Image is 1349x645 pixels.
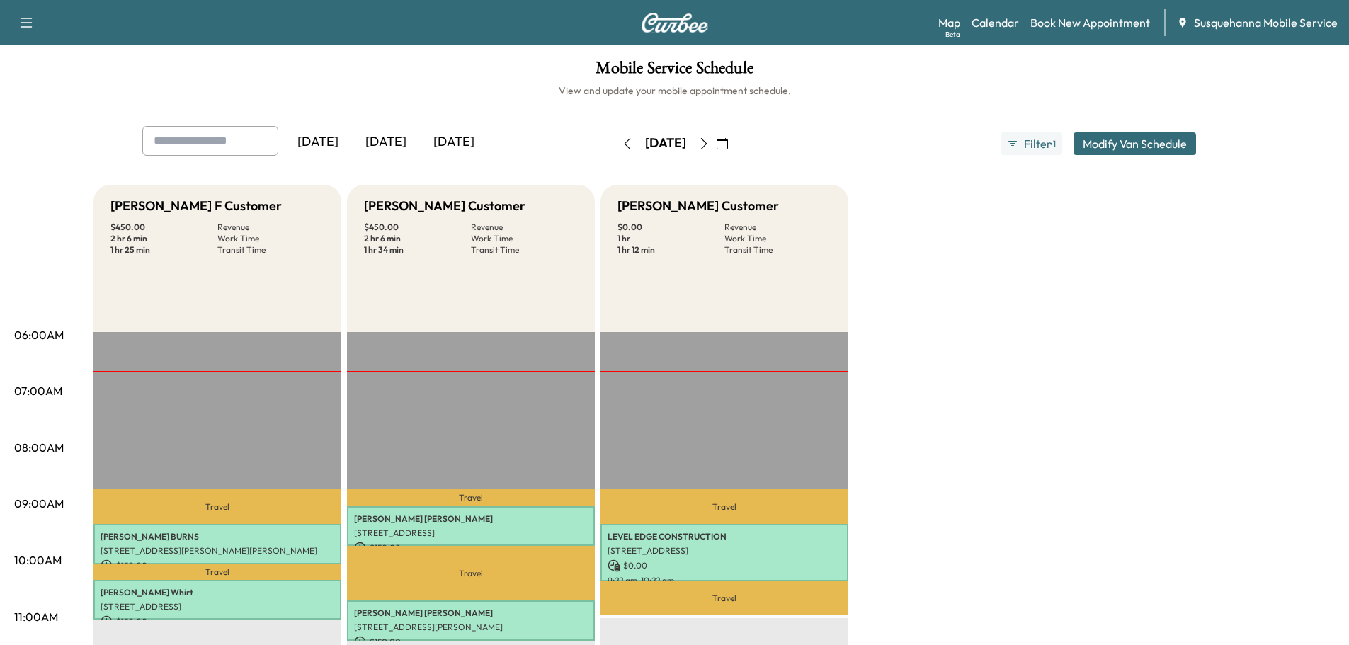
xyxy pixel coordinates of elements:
p: Work Time [217,233,324,244]
p: LEVEL EDGE CONSTRUCTION [608,531,841,542]
p: $ 0.00 [617,222,724,233]
p: Revenue [724,222,831,233]
p: 1 hr 34 min [364,244,471,256]
p: 1 hr [617,233,724,244]
p: [STREET_ADDRESS] [101,601,334,612]
button: Modify Van Schedule [1074,132,1196,155]
h5: [PERSON_NAME] Customer [617,196,779,216]
p: 06:00AM [14,326,64,343]
p: [STREET_ADDRESS][PERSON_NAME] [354,622,588,633]
p: [STREET_ADDRESS][PERSON_NAME][PERSON_NAME] [101,545,334,556]
p: [PERSON_NAME] BURNS [101,531,334,542]
p: Transit Time [471,244,578,256]
p: 09:00AM [14,495,64,512]
p: $ 0.00 [608,559,841,572]
p: Transit Time [724,244,831,256]
img: Curbee Logo [641,13,709,33]
p: Travel [600,489,848,525]
div: [DATE] [352,126,420,159]
p: Work Time [724,233,831,244]
p: 08:00AM [14,439,64,456]
p: $ 150.00 [354,542,588,554]
p: Travel [600,581,848,615]
p: [STREET_ADDRESS] [608,545,841,556]
p: Travel [93,564,341,580]
p: $ 150.00 [101,615,334,628]
p: [PERSON_NAME] [PERSON_NAME] [354,513,588,525]
p: [PERSON_NAME] Whirt [101,587,334,598]
div: [DATE] [645,135,686,152]
p: Revenue [471,222,578,233]
p: [STREET_ADDRESS] [354,527,588,539]
p: 1 hr 25 min [110,244,217,256]
a: Calendar [972,14,1019,31]
h6: View and update your mobile appointment schedule. [14,84,1335,98]
p: [PERSON_NAME] [PERSON_NAME] [354,607,588,619]
p: Transit Time [217,244,324,256]
p: $ 150.00 [101,559,334,572]
span: ● [1049,140,1052,147]
button: Filter●1 [1001,132,1061,155]
span: 1 [1053,138,1056,149]
span: Susquehanna Mobile Service [1194,14,1338,31]
p: Travel [347,546,595,600]
div: Beta [945,29,960,40]
h5: [PERSON_NAME] F Customer [110,196,282,216]
p: 11:00AM [14,608,58,625]
p: 07:00AM [14,382,62,399]
p: $ 450.00 [110,222,217,233]
p: 9:22 am - 10:22 am [608,575,841,586]
p: Travel [347,489,595,506]
a: Book New Appointment [1030,14,1150,31]
div: [DATE] [420,126,488,159]
p: 1 hr 12 min [617,244,724,256]
a: MapBeta [938,14,960,31]
p: $ 450.00 [364,222,471,233]
p: 2 hr 6 min [110,233,217,244]
p: 10:00AM [14,552,62,569]
div: [DATE] [284,126,352,159]
span: Filter [1024,135,1049,152]
p: Travel [93,489,341,525]
p: Revenue [217,222,324,233]
h5: [PERSON_NAME] Customer [364,196,525,216]
p: Work Time [471,233,578,244]
h1: Mobile Service Schedule [14,59,1335,84]
p: 2 hr 6 min [364,233,471,244]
